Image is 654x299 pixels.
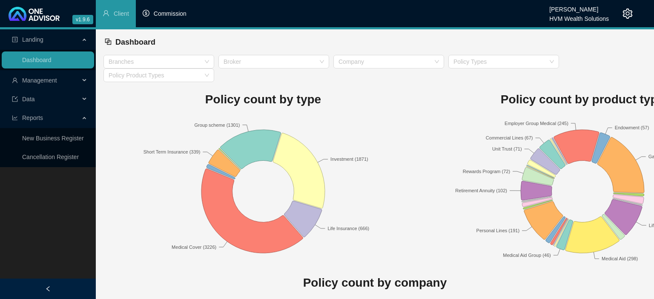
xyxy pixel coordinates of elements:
[486,135,533,140] text: Commercial Lines (67)
[330,157,368,162] text: Investment (1871)
[143,149,201,154] text: Short Term Insurance (339)
[22,135,84,142] a: New Business Register
[22,114,43,121] span: Reports
[12,115,18,121] span: line-chart
[463,168,510,174] text: Rewards Program (72)
[615,125,649,130] text: Endowment (57)
[505,120,568,125] text: Employer Group Medical (245)
[22,96,35,103] span: Data
[622,9,633,19] span: setting
[22,77,57,84] span: Management
[549,2,609,11] div: [PERSON_NAME]
[22,57,52,63] a: Dashboard
[503,253,551,258] text: Medical Aid Group (46)
[143,10,149,17] span: dollar
[549,11,609,21] div: HVM Wealth Solutions
[114,10,129,17] span: Client
[22,36,43,43] span: Landing
[103,273,646,292] h1: Policy count by company
[45,286,51,292] span: left
[476,228,520,233] text: Personal Lines (191)
[194,122,240,127] text: Group scheme (1301)
[12,77,18,83] span: user
[154,10,186,17] span: Commission
[103,10,109,17] span: user
[115,38,155,46] span: Dashboard
[9,7,60,21] img: 2df55531c6924b55f21c4cf5d4484680-logo-light.svg
[455,188,507,193] text: Retirement Annuity (102)
[12,96,18,102] span: import
[602,256,638,261] text: Medical Aid (298)
[492,146,522,151] text: Unit Trust (71)
[103,90,423,109] h1: Policy count by type
[172,244,216,249] text: Medical Cover (3226)
[22,154,79,160] a: Cancellation Register
[72,15,93,24] span: v1.9.6
[12,37,18,43] span: profile
[104,38,112,46] span: block
[327,226,369,231] text: Life Insurance (666)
